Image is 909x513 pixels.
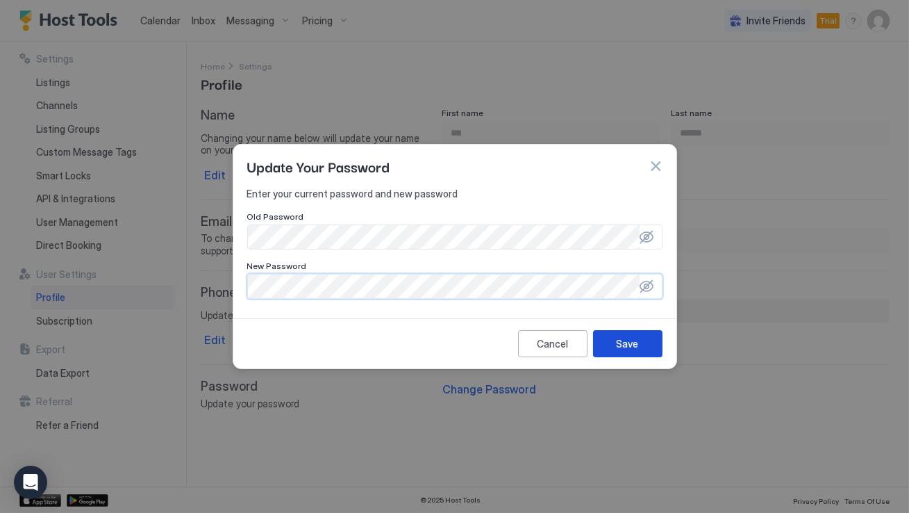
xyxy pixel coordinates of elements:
input: Input Field [248,275,640,298]
div: Open Intercom Messenger [14,466,47,499]
button: Save [593,330,662,357]
button: Cancel [518,330,587,357]
span: New Password [247,261,307,271]
div: Save [617,336,639,351]
span: Old Password [247,211,304,222]
div: Cancel [537,336,568,351]
input: Input Field [248,225,640,249]
span: Update Your Password [247,156,390,177]
span: Enter your current password and new password [247,188,662,200]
